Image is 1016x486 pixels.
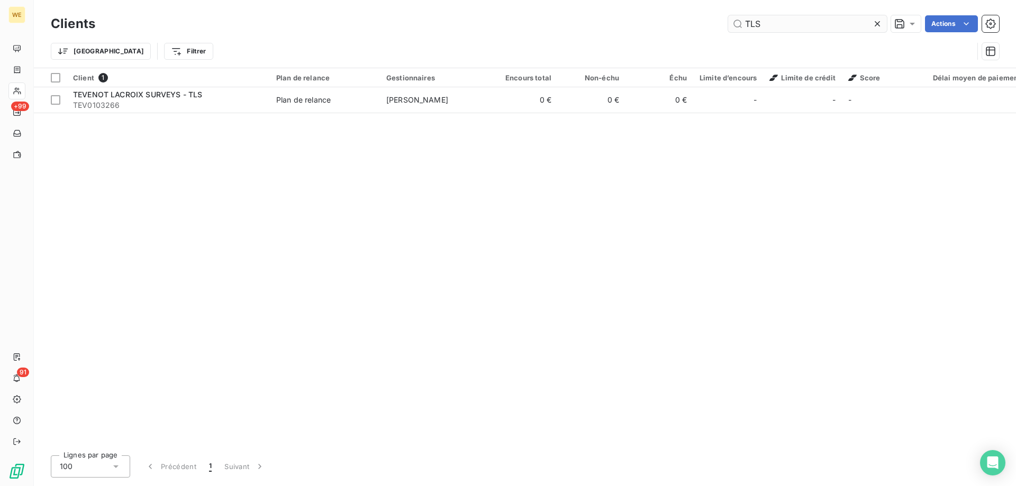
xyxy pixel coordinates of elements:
[218,455,271,478] button: Suivant
[769,74,835,82] span: Limite de crédit
[386,95,448,104] span: [PERSON_NAME]
[386,74,484,82] div: Gestionnaires
[700,74,757,82] div: Limite d’encours
[848,74,881,82] span: Score
[980,450,1005,475] div: Open Intercom Messenger
[203,455,218,478] button: 1
[51,14,95,33] h3: Clients
[558,87,625,113] td: 0 €
[73,90,202,99] span: TEVENOT LACROIX SURVEYS - TLS
[139,455,203,478] button: Précédent
[73,74,94,82] span: Client
[209,461,212,472] span: 1
[98,73,108,82] span: 1
[51,43,151,60] button: [GEOGRAPHIC_DATA]
[564,74,619,82] div: Non-échu
[8,6,25,23] div: WE
[728,15,887,32] input: Rechercher
[276,74,374,82] div: Plan de relance
[832,95,836,105] span: -
[632,74,687,82] div: Échu
[848,95,851,104] span: -
[8,463,25,480] img: Logo LeanPay
[73,100,264,111] span: TEV0103266
[754,95,757,105] span: -
[276,95,331,105] div: Plan de relance
[164,43,213,60] button: Filtrer
[490,87,558,113] td: 0 €
[17,368,29,377] span: 91
[625,87,693,113] td: 0 €
[925,15,978,32] button: Actions
[11,102,29,111] span: +99
[496,74,551,82] div: Encours total
[60,461,72,472] span: 100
